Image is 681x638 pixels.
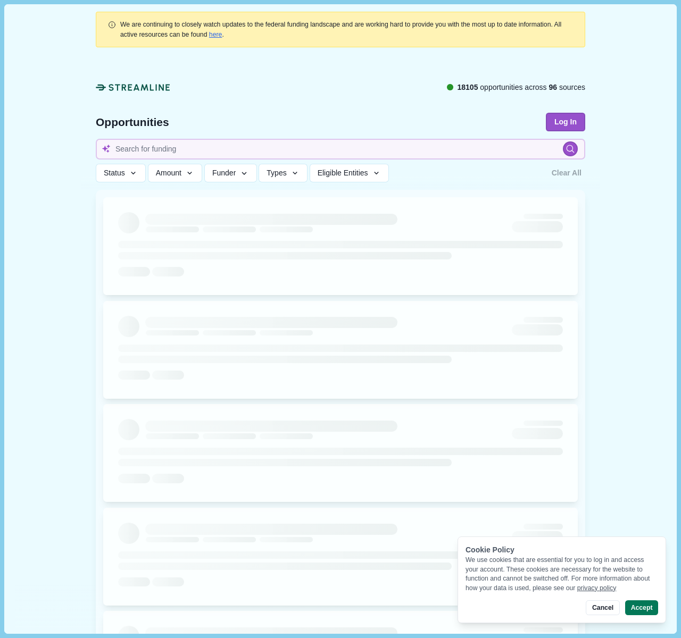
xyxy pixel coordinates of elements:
[96,116,169,128] span: Opportunities
[267,169,286,178] span: Types
[586,600,619,615] button: Cancel
[148,164,203,182] button: Amount
[466,556,658,593] div: We use cookies that are essential for you to log in and access your account. These cookies are ne...
[96,139,585,159] input: Search for funding
[577,584,617,592] a: privacy policy
[548,164,585,182] button: Clear All
[549,83,558,91] span: 96
[259,164,308,182] button: Types
[104,169,125,178] span: Status
[457,83,478,91] span: 18105
[457,82,585,93] span: opportunities across sources
[156,169,181,178] span: Amount
[120,21,561,38] span: We are continuing to closely watch updates to the federal funding landscape and are working hard ...
[318,169,368,178] span: Eligible Entities
[212,169,236,178] span: Funder
[209,31,222,38] a: here
[466,545,514,554] span: Cookie Policy
[120,20,574,39] div: .
[204,164,257,182] button: Funder
[546,113,585,131] button: Log In
[625,600,658,615] button: Accept
[96,164,146,182] button: Status
[310,164,389,182] button: Eligible Entities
